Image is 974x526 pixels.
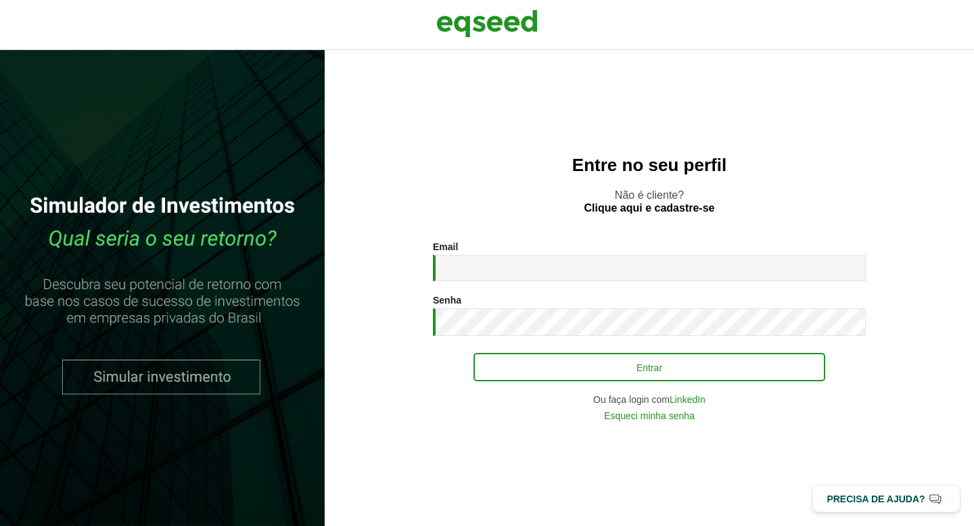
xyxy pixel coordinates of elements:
a: Clique aqui e cadastre-se [584,203,715,214]
img: EqSeed Logo [436,7,538,41]
a: Esqueci minha senha [604,411,695,421]
label: Senha [433,295,461,305]
h2: Entre no seu perfil [352,156,947,175]
a: LinkedIn [670,395,705,404]
p: Não é cliente? [352,189,947,214]
label: Email [433,242,458,252]
div: Ou faça login com [433,395,866,404]
button: Entrar [473,353,825,381]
